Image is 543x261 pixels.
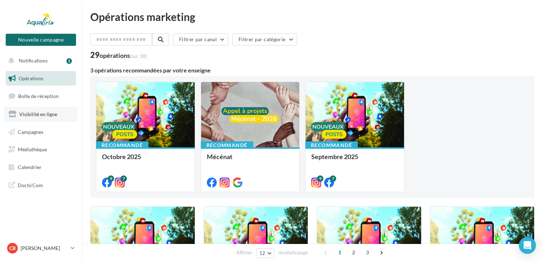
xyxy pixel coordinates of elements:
[317,175,323,182] div: 9
[66,58,72,64] div: 1
[278,249,308,256] span: résultats/page
[6,241,76,255] a: CB [PERSON_NAME]
[18,93,59,99] span: Boîte de réception
[90,51,147,59] div: 29
[236,249,252,256] span: Afficher
[334,247,345,258] span: 1
[259,250,265,256] span: 12
[18,75,43,81] span: Opérations
[21,245,68,252] p: [PERSON_NAME]
[108,175,114,182] div: 9
[120,175,127,182] div: 7
[4,71,77,86] a: Opérations
[19,111,57,117] span: Visibilité en ligne
[348,247,359,258] span: 2
[100,52,147,59] div: opérations
[18,180,43,190] span: Docto'Com
[130,53,147,59] span: (sur 30)
[362,247,373,258] span: 3
[207,153,294,167] div: Mécénat
[311,153,398,167] div: Septembre 2025
[4,125,77,140] a: Campagnes
[4,53,75,68] button: Notifications 1
[4,142,77,157] a: Médiathèque
[9,245,16,252] span: CB
[232,33,297,45] button: Filtrer par catégorie
[201,141,253,149] div: Recommandé
[102,153,189,167] div: Octobre 2025
[4,178,77,192] a: Docto'Com
[90,11,534,22] div: Opérations marketing
[4,88,77,104] a: Boîte de réception
[6,34,76,46] button: Nouvelle campagne
[18,146,47,152] span: Médiathèque
[305,141,358,149] div: Recommandé
[519,237,536,254] div: Open Intercom Messenger
[90,67,534,73] div: 3 opérations recommandées par votre enseigne
[96,141,149,149] div: Recommandé
[256,248,274,258] button: 12
[4,107,77,122] a: Visibilité en ligne
[4,160,77,175] a: Calendrier
[173,33,229,45] button: Filtrer par canal
[18,164,42,170] span: Calendrier
[18,129,43,135] span: Campagnes
[330,175,336,182] div: 7
[19,58,48,64] span: Notifications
